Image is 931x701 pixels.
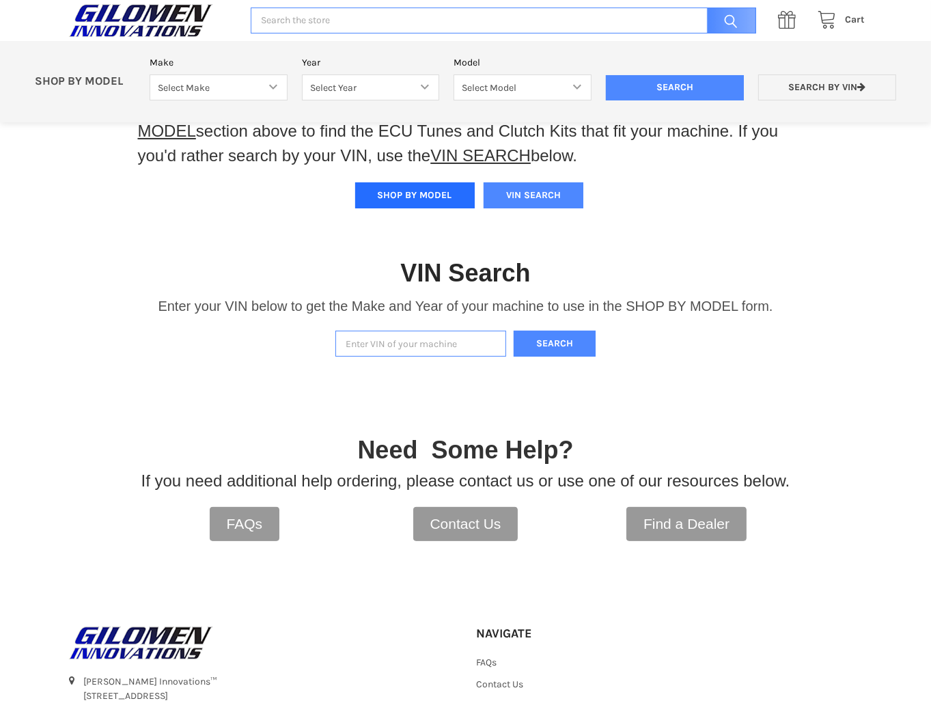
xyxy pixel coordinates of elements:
a: Search by VIN [758,74,896,101]
input: Search [606,75,744,101]
a: VIN SEARCH [430,146,531,165]
p: If you need additional help ordering, please contact us or use one of our resources below. [141,469,790,493]
button: Search [514,331,596,357]
a: SHOP BY MODEL [138,97,727,140]
input: Enter VIN of your machine [335,331,506,357]
a: GILOMEN INNOVATIONS [66,3,236,38]
a: Contact Us [477,678,524,690]
h1: VIN Search [400,258,530,288]
a: GILOMEN INNOVATIONS [66,626,454,660]
img: GILOMEN INNOVATIONS [66,626,216,660]
a: Contact Us [413,507,518,541]
h5: Navigate [477,626,592,642]
input: Search [700,8,756,34]
p: If you know the Make, Year, and Model of your machine, proceed to the section above to find the E... [138,94,794,168]
p: SHOP BY MODEL [28,74,143,89]
a: Find a Dealer [626,507,747,541]
a: FAQs [477,657,497,668]
label: Make [150,55,288,70]
span: Cart [846,14,865,25]
input: Search the store [251,8,755,34]
p: Enter your VIN below to get the Make and Year of your machine to use in the SHOP BY MODEL form. [158,296,773,316]
label: Model [454,55,592,70]
button: SHOP BY MODEL [355,182,475,208]
button: VIN SEARCH [484,182,583,208]
img: GILOMEN INNOVATIONS [66,3,216,38]
a: Cart [810,12,865,29]
p: Need Some Help? [357,432,573,469]
a: FAQs [210,507,280,541]
label: Year [302,55,440,70]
